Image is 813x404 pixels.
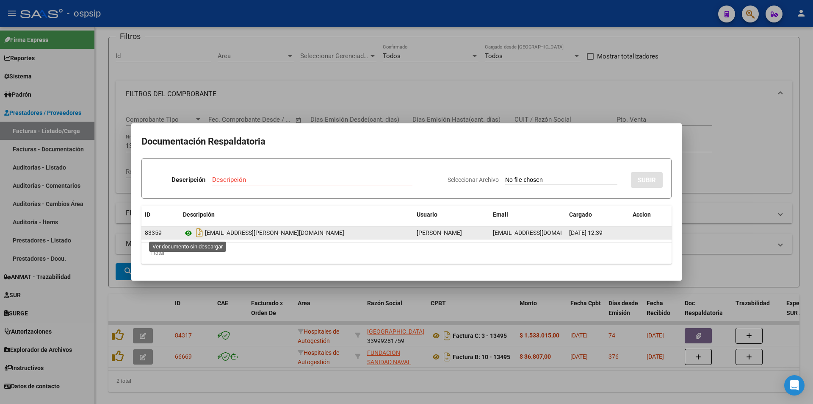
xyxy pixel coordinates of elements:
h2: Documentación Respaldatoria [141,134,672,150]
span: [DATE] 12:39 [569,229,603,236]
button: SUBIR [631,172,663,188]
span: Descripción [183,211,215,218]
span: SUBIR [638,176,656,184]
span: Usuario [417,211,437,218]
div: [EMAIL_ADDRESS][PERSON_NAME][DOMAIN_NAME] [183,226,410,240]
span: [PERSON_NAME] [417,229,462,236]
i: Descargar documento [194,226,205,240]
p: Descripción [171,175,205,185]
span: 83359 [145,229,162,236]
span: Cargado [569,211,592,218]
datatable-header-cell: Cargado [566,206,629,224]
datatable-header-cell: Accion [629,206,672,224]
datatable-header-cell: Email [489,206,566,224]
datatable-header-cell: ID [141,206,180,224]
span: [EMAIL_ADDRESS][DOMAIN_NAME] [493,229,587,236]
div: Open Intercom Messenger [784,375,805,396]
span: Email [493,211,508,218]
div: 1 total [141,242,672,264]
span: Accion [633,211,651,218]
datatable-header-cell: Descripción [180,206,413,224]
span: Seleccionar Archivo [448,176,499,183]
datatable-header-cell: Usuario [413,206,489,224]
span: ID [145,211,150,218]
